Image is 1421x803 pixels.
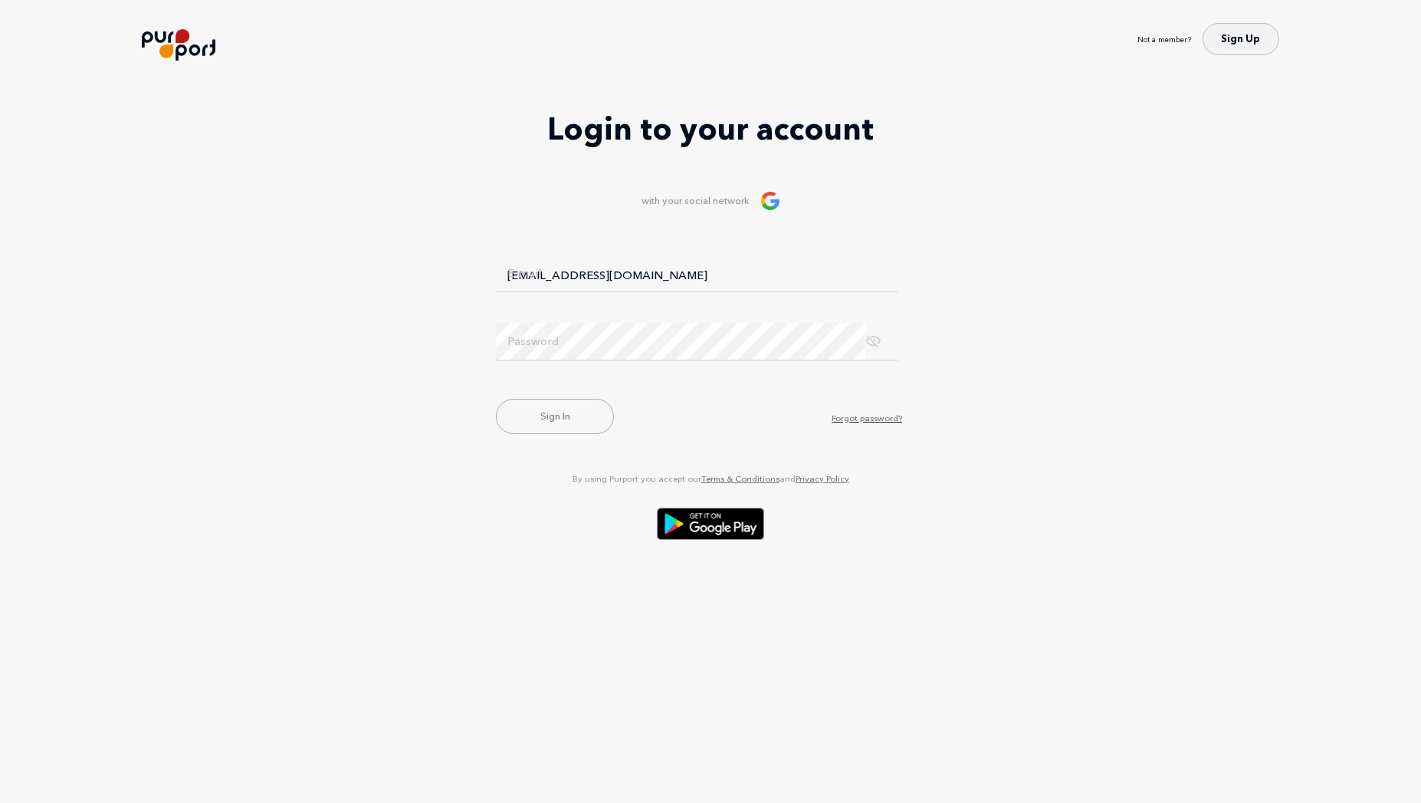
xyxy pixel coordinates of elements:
button: To signup page [1203,23,1279,55]
p: Login to your account [23,106,1398,152]
a: Terms & Conditions [701,473,779,484]
a: Privacy Policy [796,473,849,484]
input: Enter password [496,323,865,360]
img: Google Play Label [657,508,764,540]
a: To signup page [1203,30,1279,45]
span: with your social network [642,194,750,206]
button: Submit signin form [496,399,614,434]
img: Logo icon [142,29,215,61]
div: By using Purport you accept our and [356,472,1066,485]
img: Google icon [761,192,779,210]
a: Forgot password? [832,413,902,423]
label: Password [507,333,559,350]
label: E-mail [507,265,541,282]
input: Enter email [496,255,898,292]
span: Not a member ? [1137,35,1191,44]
